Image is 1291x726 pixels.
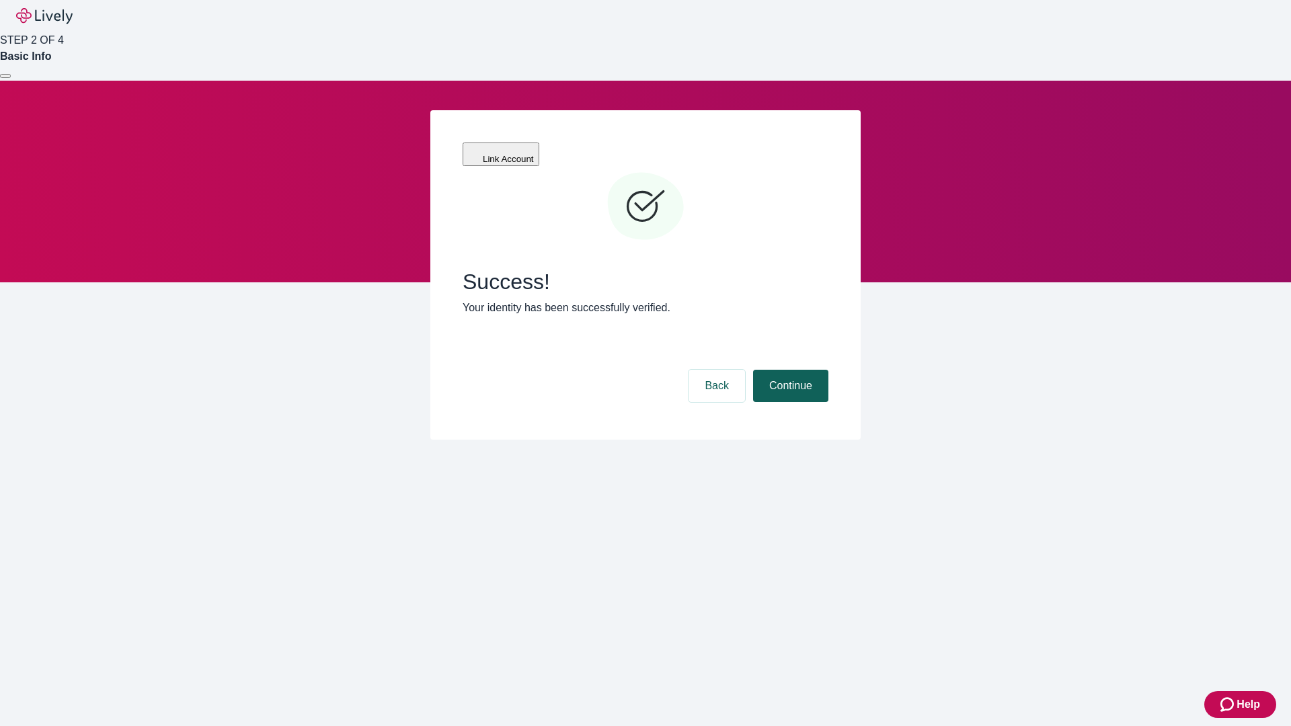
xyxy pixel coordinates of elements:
p: Your identity has been successfully verified. [463,300,828,316]
button: Back [689,370,745,402]
span: Success! [463,269,828,294]
button: Zendesk support iconHelp [1204,691,1276,718]
button: Link Account [463,143,539,166]
svg: Zendesk support icon [1220,696,1237,713]
img: Lively [16,8,73,24]
svg: Checkmark icon [605,167,686,247]
span: Help [1237,696,1260,713]
button: Continue [753,370,828,402]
